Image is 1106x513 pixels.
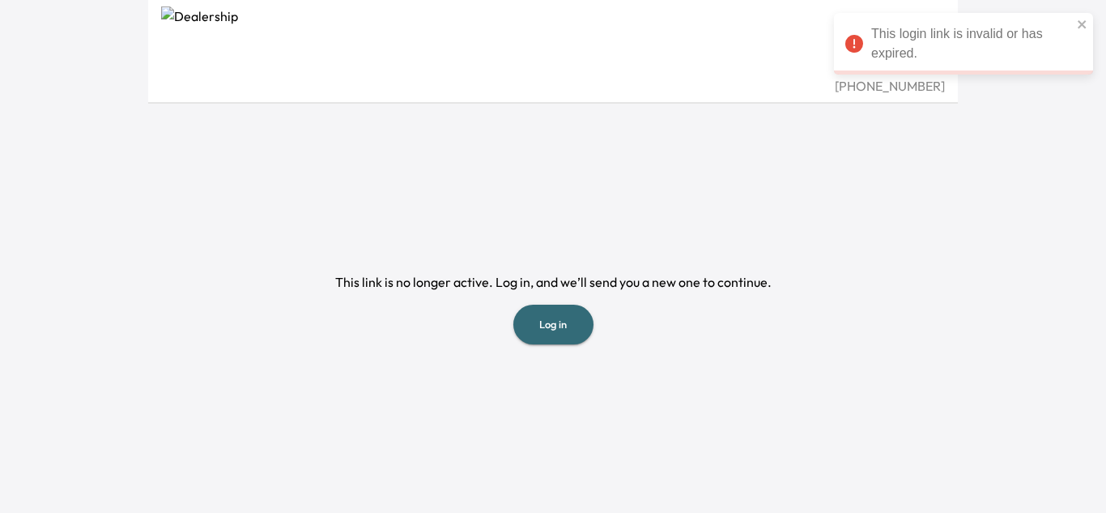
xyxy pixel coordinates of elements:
[513,305,593,344] button: Log in
[161,6,945,76] img: Dealership
[1077,18,1088,31] button: close
[834,13,1093,75] div: This login link is invalid or has expired.
[335,272,772,344] div: This link is no longer active. Log in, and we’ll send you a new one to continue.
[161,76,945,96] div: [PHONE_NUMBER]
